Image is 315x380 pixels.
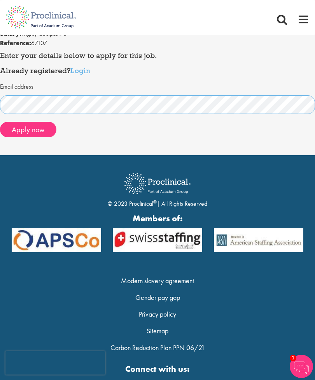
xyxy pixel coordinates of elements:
[139,310,176,319] a: Privacy policy
[121,276,194,285] a: Modern slavery agreement
[153,199,157,205] sup: ®
[208,228,309,252] img: APSCo
[12,212,303,224] strong: Members of:
[135,293,180,302] a: Gender pay gap
[6,363,309,375] strong: Connect with us:
[107,228,208,252] img: APSCo
[119,167,196,200] img: Proclinical Recruitment
[290,355,313,378] img: Chatbot
[5,351,105,375] iframe: reCAPTCHA
[290,355,296,361] span: 1
[147,326,168,335] a: Sitemap
[70,66,90,75] a: Login
[110,343,205,352] a: Carbon Reduction Plan PPN 06/21
[6,228,107,252] img: APSCo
